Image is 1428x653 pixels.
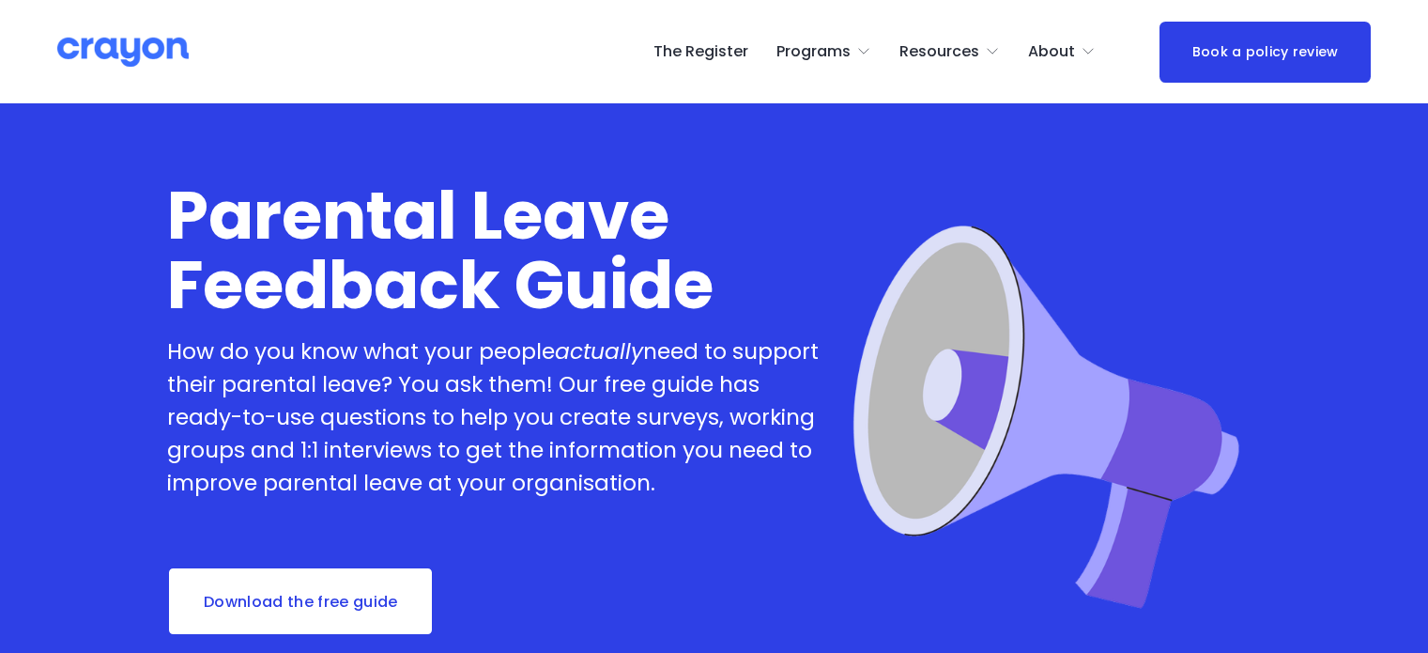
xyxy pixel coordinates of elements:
[776,39,851,66] span: Programs
[1028,39,1075,66] span: About
[1028,37,1096,67] a: folder dropdown
[167,335,819,500] p: How do you know what your people need to support their parental leave? You ask them! Our free gui...
[57,36,189,69] img: Crayon
[167,567,434,636] a: Download the free guide
[899,37,1000,67] a: folder dropdown
[653,37,748,67] a: The Register
[899,39,979,66] span: Resources
[555,336,643,366] em: actually
[776,37,871,67] a: folder dropdown
[167,181,819,321] h1: Parental Leave Feedback Guide
[1159,22,1371,83] a: Book a policy review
